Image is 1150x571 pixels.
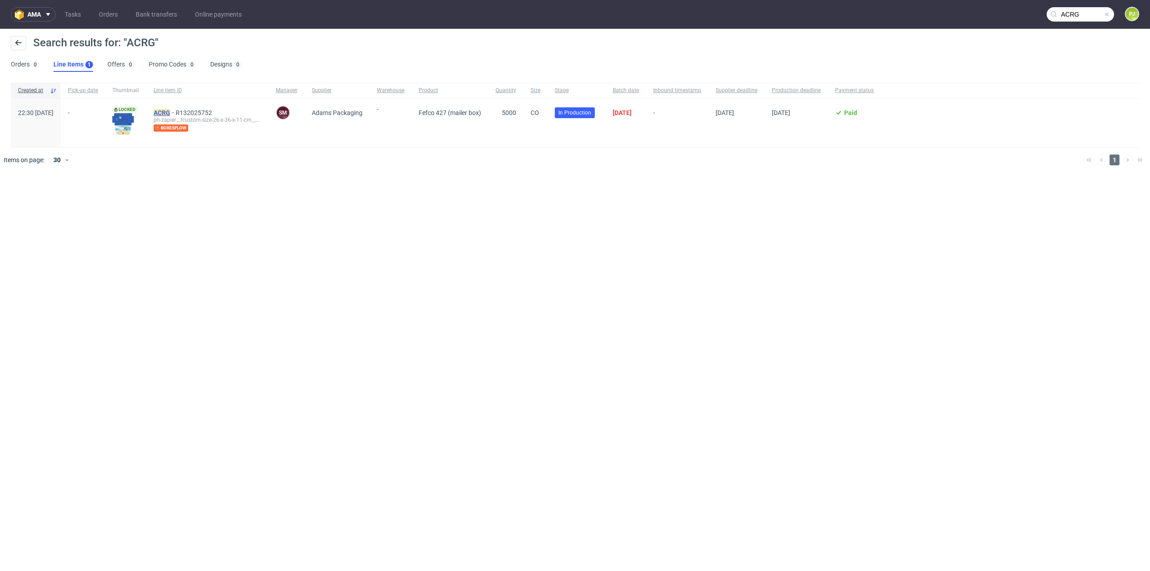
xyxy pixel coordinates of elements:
[130,7,182,22] a: Bank transfers
[68,109,98,136] span: -
[716,109,734,116] span: [DATE]
[154,116,261,124] div: ph-zapier__fcustom-size-26-x-36-x-11-cm__bootsschulex_gmbh__
[93,7,123,22] a: Orders
[419,109,481,116] span: Fefco 427 (mailer box)
[11,58,39,72] a: Orders0
[377,87,404,94] span: Warehouse
[112,113,134,135] img: version_two_editor_design.png
[11,7,56,22] button: ama
[613,87,639,94] span: Batch date
[34,62,37,68] div: 0
[33,36,159,49] span: Search results for: "ACRG"
[107,58,134,72] a: Offers0
[154,124,188,132] span: boxesflow
[190,62,194,68] div: 0
[18,87,46,94] span: Created at
[277,106,289,119] figcaption: SM
[377,106,404,136] span: -
[613,109,632,116] span: [DATE]
[419,87,481,94] span: Product
[112,87,139,94] span: Thumbnail
[531,87,540,94] span: Size
[149,58,196,72] a: Promo Codes0
[154,109,170,116] mark: ACRG
[312,87,363,94] span: Supplier
[27,11,41,18] span: ama
[190,7,247,22] a: Online payments
[68,87,98,94] span: Pick-up date
[772,109,790,116] span: [DATE]
[502,109,516,116] span: 5000
[154,109,176,116] a: ACRG
[835,87,874,94] span: Payment status
[154,87,261,94] span: Line item ID
[1110,155,1119,165] span: 1
[772,87,821,94] span: Production deadline
[176,109,214,116] a: R132025752
[53,58,93,72] a: Line Items1
[312,109,363,116] span: Adams Packaging
[495,87,516,94] span: Quantity
[129,62,132,68] div: 0
[18,109,53,116] span: 22:30 [DATE]
[558,109,591,117] span: In Production
[844,109,857,116] span: Paid
[15,9,27,20] img: logo
[4,155,44,164] span: Items on page:
[276,87,297,94] span: Manager
[716,87,757,94] span: Supplier deadline
[531,109,539,116] span: CO
[112,106,137,113] span: Locked
[210,58,242,72] a: Designs0
[653,87,701,94] span: Inbound timestamp
[653,109,701,136] span: -
[88,62,91,68] div: 1
[555,87,598,94] span: Stage
[236,62,239,68] div: 0
[1126,8,1138,20] figcaption: PJ
[48,154,64,166] div: 30
[59,7,86,22] a: Tasks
